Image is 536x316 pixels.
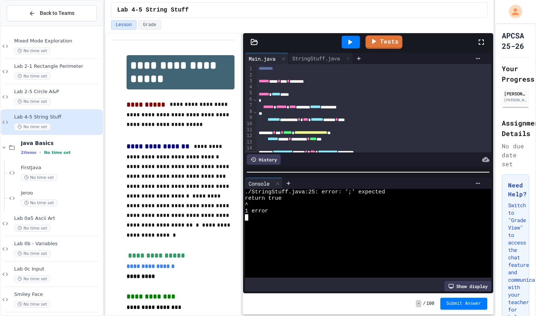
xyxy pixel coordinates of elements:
div: 4 [245,84,253,90]
span: Lab 0b - Variables [14,241,101,247]
span: Lab 2-1 Rectangle Perimeter [14,63,101,70]
span: No time set [21,199,57,206]
span: ./StringStuff.java:25: error: ';' expected [245,189,385,195]
span: / [423,301,425,307]
span: Lab 4-5 String Stuff [14,114,101,120]
div: StringStuff.java [288,54,344,62]
span: - [416,300,421,307]
span: Lab 4-5 String Stuff [117,6,189,15]
h2: Assignment Details [502,118,529,139]
div: No due date set [502,142,529,168]
div: 5 [245,90,253,96]
div: StringStuff.java [288,53,353,64]
div: Console [245,178,283,189]
div: 7 [245,102,253,108]
span: return true [245,195,282,202]
span: Java Basics [21,140,101,146]
span: No time set [44,150,71,155]
div: Console [245,180,273,187]
span: • [39,149,41,155]
div: My Account [501,3,524,20]
div: 15 [245,151,253,158]
span: Fold line [253,109,256,114]
div: 3 [245,78,253,84]
div: 8 [245,108,253,114]
div: 9 [245,114,253,121]
a: Tests [366,35,402,49]
button: Submit Answer [440,298,487,310]
div: 12 [245,133,253,139]
div: 1 [245,66,253,72]
span: Lab 2-5 Circle A&P [14,89,101,95]
div: 14 [245,145,253,151]
div: 13 [245,139,253,145]
span: No time set [14,73,51,80]
span: No time set [14,225,51,232]
span: No time set [14,250,51,257]
span: No time set [14,301,51,308]
h2: Your Progress [502,63,529,84]
span: No time set [14,275,51,282]
span: ^ [245,202,248,208]
span: Submit Answer [446,301,481,307]
span: No time set [14,98,51,105]
span: Lab 0c Input [14,266,101,272]
div: History [247,154,281,165]
h1: APCSA 25-26 [502,30,529,51]
div: Main.java [245,53,288,64]
div: Show display [444,281,491,291]
span: Smiley Face [14,291,101,298]
span: Fold line [253,97,256,102]
span: 2 items [21,150,36,155]
span: Mixed Mode Exploration [14,38,101,44]
span: No time set [14,123,51,130]
div: [PERSON_NAME][EMAIL_ADDRESS][DOMAIN_NAME] [504,97,527,103]
div: 2 [245,72,253,78]
div: 11 [245,127,253,133]
h3: Need Help? [508,181,523,199]
span: 100 [426,301,434,307]
span: 1 error [245,208,268,214]
div: Main.java [245,55,279,63]
span: FirstJava [21,165,101,171]
div: 10 [245,121,253,127]
span: Back to Teams [40,9,74,17]
span: Lab 0a5 Ascii Art [14,215,101,222]
button: Grade [138,20,161,30]
span: No time set [14,47,51,54]
button: Lesson [111,20,137,30]
button: Back to Teams [7,5,97,21]
span: Jeroo [21,190,101,196]
span: No time set [21,174,57,181]
div: 6 [245,96,253,102]
div: [PERSON_NAME] [504,90,527,97]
